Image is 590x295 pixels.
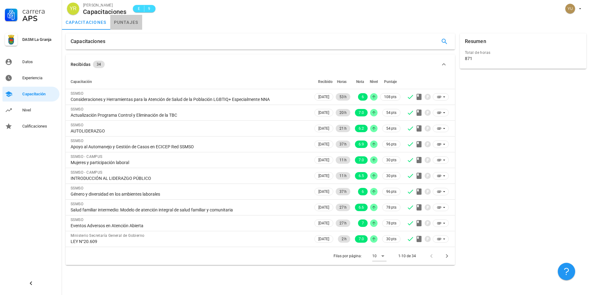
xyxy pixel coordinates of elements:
span: 11 h [339,172,347,180]
span: 27 h [339,204,347,211]
div: LEY N°20.609 [71,239,308,244]
div: avatar [67,2,79,15]
span: 6 [362,93,364,101]
span: 96 pts [386,141,396,147]
div: INTRODUCCIÓN AL LIDERAZGO PÚBLICO [71,176,308,181]
div: Recibidas [71,61,90,68]
th: Nota [352,74,369,89]
span: [DATE] [318,157,329,163]
span: SSMSO [71,91,83,96]
span: 78 pts [386,220,396,226]
div: [PERSON_NAME] [83,2,127,8]
span: 54 pts [386,110,396,116]
button: Página siguiente [441,250,452,262]
span: Recibido [318,80,333,84]
a: puntajes [110,15,142,30]
div: Nivel [22,108,57,113]
div: Capacitaciones [71,33,105,50]
span: 7.0 [359,235,364,243]
span: 21 h [339,125,347,132]
div: Calificaciones [22,124,57,129]
span: [DATE] [318,141,329,148]
th: Puntaje [379,74,402,89]
th: Capacitación [66,74,313,89]
div: Filas por página: [334,247,387,265]
span: [DATE] [318,188,329,195]
span: YR [70,2,76,15]
span: SSMSO [71,186,83,190]
span: 30 pts [386,173,396,179]
div: Salud familiar intermedio: Modelo de atención integral de salud familiar y comunitaria [71,207,308,213]
div: Actualización Programa Control y Eliminación de la TBC [71,112,308,118]
span: [DATE] [318,109,329,116]
div: 10Filas por página: [372,251,387,261]
div: Experiencia [22,76,57,80]
span: [DATE] [318,125,329,132]
span: Capacitación [71,80,92,84]
span: SSMSO [71,123,83,127]
div: Capacitación [22,92,57,97]
span: E [137,6,142,12]
span: 20 h [339,109,347,116]
span: SSMSO - CAMPUS [71,170,103,175]
span: 9 [147,6,152,12]
span: 30 pts [386,236,396,242]
div: Total de horas [465,50,581,56]
div: Capacitaciones [83,8,127,15]
span: 78 pts [386,204,396,210]
div: Género y diversidad en los ambientes laborales [71,191,308,197]
span: 6.9 [359,141,364,148]
a: capacitaciones [62,15,110,30]
a: Experiencia [2,71,59,85]
div: DASM La Granja [22,37,57,42]
a: Capacitación [2,87,59,102]
span: [DATE] [318,204,329,211]
button: Recibidas 34 [66,54,455,74]
div: 1-10 de 34 [398,253,416,259]
span: Horas [337,80,347,84]
span: 27 h [339,219,347,227]
span: Ministerio Secretaría General de Gobierno [71,233,144,238]
div: avatar [565,4,575,14]
span: 7.0 [359,156,364,164]
div: Datos [22,59,57,64]
span: 37 h [339,188,347,195]
div: Carrera [22,7,57,15]
span: SSMSO [71,202,83,206]
th: Horas [334,74,352,89]
div: APS [22,15,57,22]
span: [DATE] [318,220,329,227]
div: Eventos Adversos en Atención Abierta [71,223,308,228]
span: 53 h [339,93,347,101]
span: Nota [356,80,364,84]
span: 30 pts [386,157,396,163]
span: SSMSO [71,107,83,111]
span: 11 h [339,156,347,164]
div: Apoyo al Automanejo y Gestión de Casos en ECICEP Red SSMSO [71,144,308,150]
a: Calificaciones [2,119,59,134]
span: 37 h [339,141,347,148]
span: 34 [97,61,101,68]
span: 54 pts [386,125,396,132]
span: 2 h [342,235,347,243]
div: AUTOLIDERAZGO [71,128,308,134]
div: 10 [372,253,377,259]
span: [DATE] [318,172,329,179]
span: Puntaje [384,80,397,84]
span: 6.2 [359,125,364,132]
span: SSMSO - CAMPUS [71,154,103,159]
span: 7.0 [359,109,364,116]
span: 7 [362,219,364,227]
th: Recibido [313,74,334,89]
span: 6.5 [359,172,364,180]
span: [DATE] [318,93,329,100]
span: 108 pts [384,94,396,100]
div: Consideraciones y Herramientas para la Atención de Salud de la Población LGBTIQ+ Especialmente NNA [71,97,308,102]
div: Mujeres y participación laboral [71,160,308,165]
span: [DATE] [318,236,329,242]
span: SSMSO [71,139,83,143]
div: 871 [465,56,472,61]
a: Nivel [2,103,59,118]
th: Nivel [369,74,379,89]
span: Nivel [370,80,378,84]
